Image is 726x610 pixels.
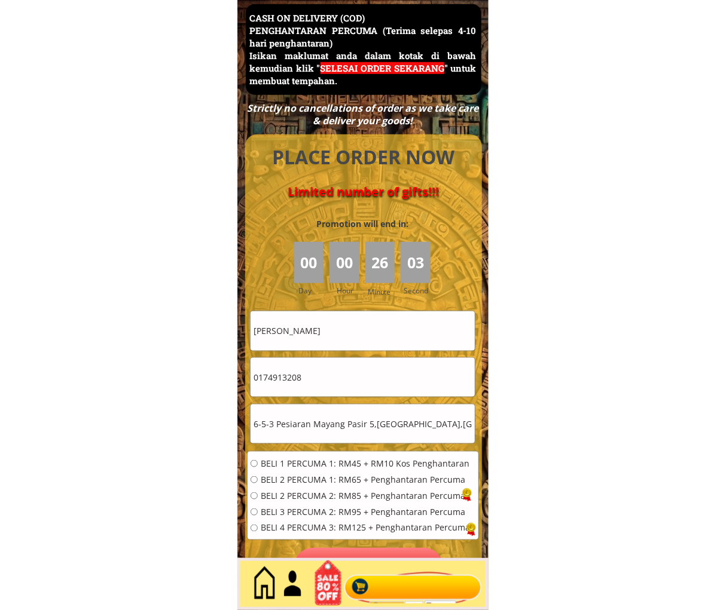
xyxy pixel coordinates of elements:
span: BELI 1 PERCUMA 1: RM45 + RM10 Kos Penghantaran [261,459,470,468]
span: SELESAI ORDER SEKARANG [321,62,444,74]
p: Pesan sekarang [294,548,444,588]
div: Strictly no cancellations of order as we take care & deliver your goods! [243,102,483,127]
h3: Promotion will end in: [295,217,431,231]
h4: Limited number of gifts!!! [259,185,468,199]
h3: Day [298,285,328,296]
input: Nama [251,311,475,350]
span: BELI 4 PERCUMA 3: RM125 + Penghantaran Percuma [261,524,470,532]
span: BELI 3 PERCUMA 2: RM95 + Penghantaran Percuma [261,508,470,516]
h3: Hour [337,285,362,296]
h3: Second [404,285,433,296]
span: BELI 2 PERCUMA 1: RM65 + Penghantaran Percuma [261,476,470,484]
h3: CASH ON DELIVERY (COD) PENGHANTARAN PERCUMA (Terima selepas 4-10 hari penghantaran) Isikan maklum... [249,12,476,87]
input: Telefon [251,358,475,397]
span: BELI 2 PERCUMA 2: RM85 + Penghantaran Percuma [261,492,470,500]
h3: Minute [368,286,394,298]
input: Alamat [251,404,475,443]
h4: PLACE ORDER NOW [259,144,468,171]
